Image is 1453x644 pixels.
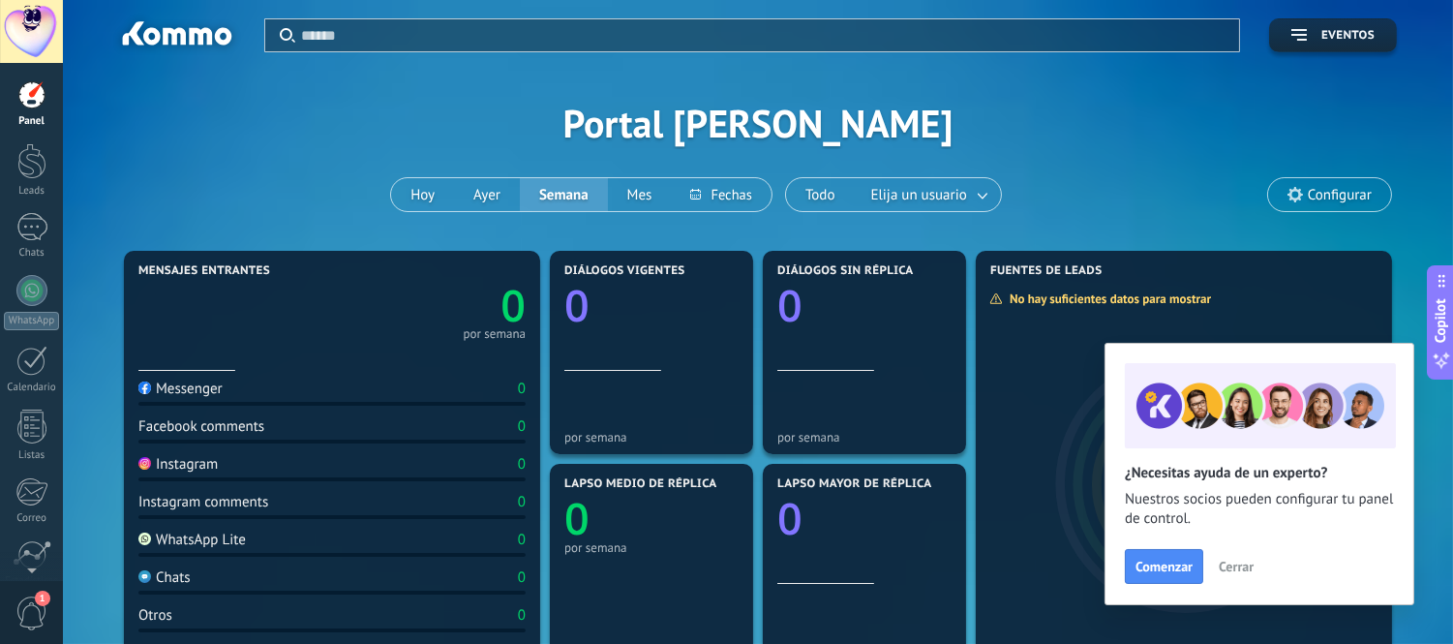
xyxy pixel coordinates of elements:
[138,570,151,583] img: Chats
[1125,490,1394,529] span: Nuestros socios pueden configurar tu panel de control.
[138,568,191,587] div: Chats
[4,185,60,198] div: Leads
[138,493,268,511] div: Instagram comments
[500,276,526,335] text: 0
[990,264,1103,278] span: Fuentes de leads
[518,606,526,625] div: 0
[855,178,1001,211] button: Elija un usuario
[4,449,60,462] div: Listas
[4,115,60,128] div: Panel
[518,455,526,474] div: 0
[1321,29,1375,43] span: Eventos
[4,382,60,394] div: Calendario
[1308,187,1372,203] span: Configurar
[671,178,771,211] button: Fechas
[4,247,60,260] div: Chats
[138,531,246,549] div: WhatsApp Lite
[1432,298,1451,343] span: Copilot
[564,264,685,278] span: Diálogos vigentes
[138,417,264,436] div: Facebook comments
[608,178,672,211] button: Mes
[518,531,526,549] div: 0
[1125,549,1203,584] button: Comenzar
[1210,552,1262,581] button: Cerrar
[138,533,151,545] img: WhatsApp Lite
[564,276,590,335] text: 0
[138,264,270,278] span: Mensajes entrantes
[777,264,914,278] span: Diálogos sin réplica
[463,329,526,339] div: por semana
[138,457,151,470] img: Instagram
[332,276,526,335] a: 0
[564,477,717,491] span: Lapso medio de réplica
[786,178,855,211] button: Todo
[1135,560,1193,573] span: Comenzar
[867,182,971,208] span: Elija un usuario
[138,606,172,625] div: Otros
[777,477,931,491] span: Lapso mayor de réplica
[518,417,526,436] div: 0
[564,489,590,548] text: 0
[518,493,526,511] div: 0
[520,178,608,211] button: Semana
[138,380,223,398] div: Messenger
[35,591,50,606] span: 1
[4,512,60,525] div: Correo
[454,178,520,211] button: Ayer
[1125,464,1394,482] h2: ¿Necesitas ayuda de un experto?
[518,380,526,398] div: 0
[564,540,739,555] div: por semana
[564,430,739,445] div: por semana
[777,489,802,548] text: 0
[518,568,526,587] div: 0
[138,382,151,394] img: Messenger
[4,312,59,330] div: WhatsApp
[777,430,952,445] div: por semana
[1219,560,1254,573] span: Cerrar
[138,455,218,474] div: Instagram
[1269,18,1397,52] button: Eventos
[777,276,802,335] text: 0
[391,178,454,211] button: Hoy
[989,291,1225,307] div: No hay suficientes datos para mostrar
